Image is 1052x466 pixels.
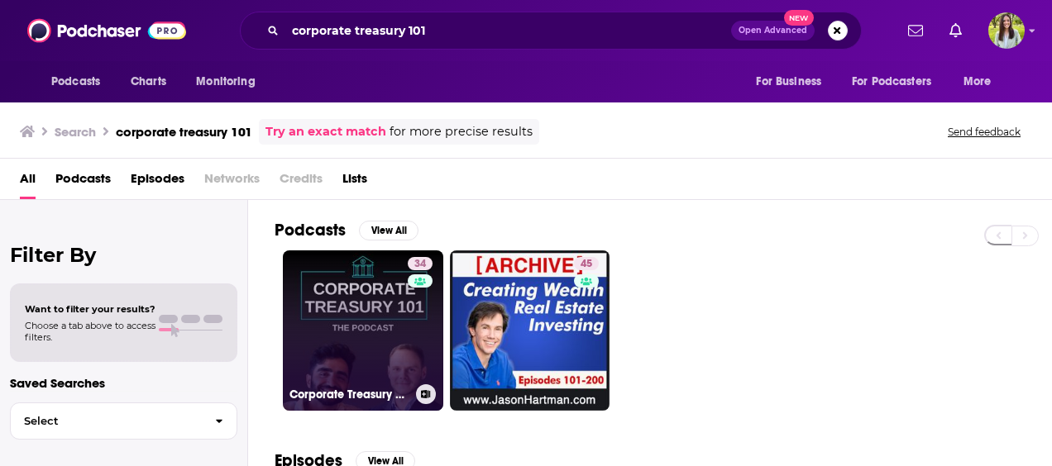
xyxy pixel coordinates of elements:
[952,66,1012,97] button: open menu
[184,66,276,97] button: open menu
[450,250,610,411] a: 45
[280,165,323,199] span: Credits
[283,250,443,411] a: 34Corporate Treasury 101
[25,303,155,315] span: Want to filter your results?
[784,10,814,26] span: New
[116,124,252,140] h3: corporate treasury 101
[11,416,202,426] span: Select
[744,66,842,97] button: open menu
[581,256,592,273] span: 45
[55,124,96,140] h3: Search
[27,15,186,46] img: Podchaser - Follow, Share and Rate Podcasts
[131,70,166,93] span: Charts
[852,70,931,93] span: For Podcasters
[10,402,237,440] button: Select
[756,70,821,93] span: For Business
[196,70,255,93] span: Monitoring
[943,17,968,45] a: Show notifications dropdown
[204,165,260,199] span: Networks
[285,17,731,44] input: Search podcasts, credits, & more...
[739,26,807,35] span: Open Advanced
[731,21,815,40] button: Open AdvancedNew
[25,320,155,343] span: Choose a tab above to access filters.
[131,165,184,199] a: Episodes
[574,257,599,270] a: 45
[10,375,237,391] p: Saved Searches
[289,388,409,402] h3: Corporate Treasury 101
[964,70,992,93] span: More
[988,12,1025,49] img: User Profile
[988,12,1025,49] span: Logged in as meaghanyoungblood
[10,243,237,267] h2: Filter By
[55,165,111,199] a: Podcasts
[51,70,100,93] span: Podcasts
[988,12,1025,49] button: Show profile menu
[275,220,346,240] h2: Podcasts
[414,256,426,273] span: 34
[408,257,433,270] a: 34
[342,165,367,199] a: Lists
[120,66,176,97] a: Charts
[240,12,862,50] div: Search podcasts, credits, & more...
[901,17,930,45] a: Show notifications dropdown
[265,122,386,141] a: Try an exact match
[390,122,533,141] span: for more precise results
[943,125,1026,139] button: Send feedback
[359,221,418,240] button: View All
[275,220,418,240] a: PodcastsView All
[841,66,955,97] button: open menu
[40,66,122,97] button: open menu
[20,165,36,199] a: All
